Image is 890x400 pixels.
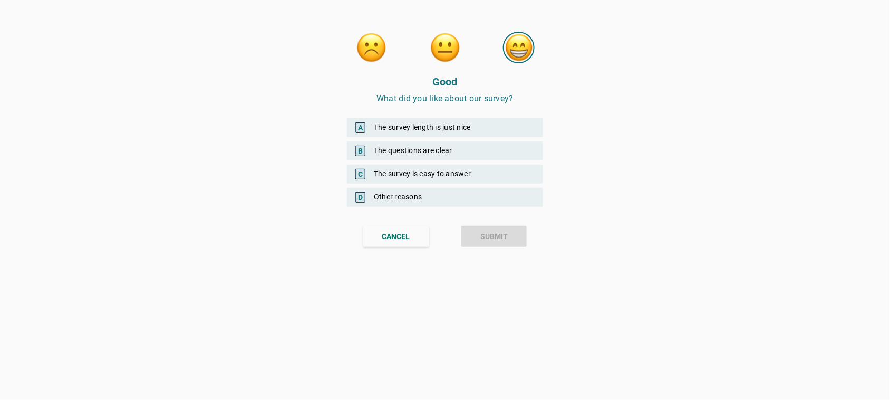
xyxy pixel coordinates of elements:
[382,231,410,242] div: CANCEL
[432,75,458,88] strong: Good
[363,226,429,247] button: CANCEL
[347,118,543,137] div: The survey length is just nice
[355,122,365,133] span: A
[347,165,543,184] div: The survey is easy to answer
[355,146,365,156] span: B
[376,93,514,103] span: What did you like about our survey?
[355,192,365,203] span: D
[347,188,543,207] div: Other reasons
[347,141,543,160] div: The questions are clear
[355,169,365,179] span: C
